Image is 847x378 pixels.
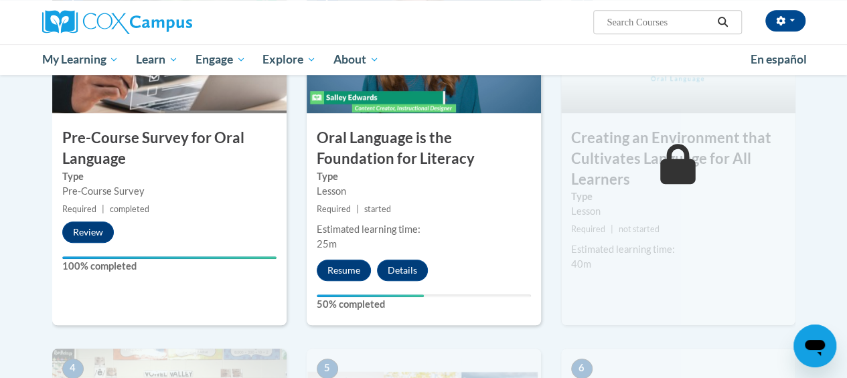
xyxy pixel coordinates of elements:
label: Type [62,169,277,184]
span: Explore [262,52,316,68]
button: Details [377,260,428,281]
span: Required [571,224,605,234]
label: Type [571,189,785,204]
span: Required [62,204,96,214]
span: My Learning [42,52,119,68]
span: Required [317,204,351,214]
span: | [356,204,359,214]
span: | [611,224,613,234]
img: Cox Campus [42,10,192,34]
div: Estimated learning time: [571,242,785,257]
a: Explore [254,44,325,75]
div: Lesson [571,204,785,219]
button: Account Settings [765,10,805,31]
label: 50% completed [317,297,531,312]
h3: Creating an Environment that Cultivates Language for All Learners [561,128,795,189]
button: Resume [317,260,371,281]
button: Review [62,221,114,243]
div: Your progress [62,256,277,259]
div: Your progress [317,294,424,297]
label: Type [317,169,531,184]
h3: Pre-Course Survey for Oral Language [52,128,287,169]
div: Pre-Course Survey [62,184,277,199]
label: 100% completed [62,259,277,274]
a: Learn [127,44,187,75]
span: En español [751,52,807,66]
span: started [364,204,391,214]
span: Engage [196,52,246,68]
a: My Learning [33,44,128,75]
a: About [325,44,388,75]
span: 40m [571,258,591,270]
span: About [333,52,379,68]
span: | [102,204,104,214]
span: completed [110,204,149,214]
button: Search [712,14,733,30]
span: Learn [136,52,178,68]
input: Search Courses [605,14,712,30]
div: Lesson [317,184,531,199]
div: Estimated learning time: [317,222,531,237]
iframe: Button to launch messaging window [793,324,836,367]
a: Engage [187,44,254,75]
div: Main menu [32,44,816,75]
span: 25m [317,238,337,250]
a: Cox Campus [42,10,283,34]
span: not started [619,224,660,234]
h3: Oral Language is the Foundation for Literacy [307,128,541,169]
a: En español [742,45,816,74]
